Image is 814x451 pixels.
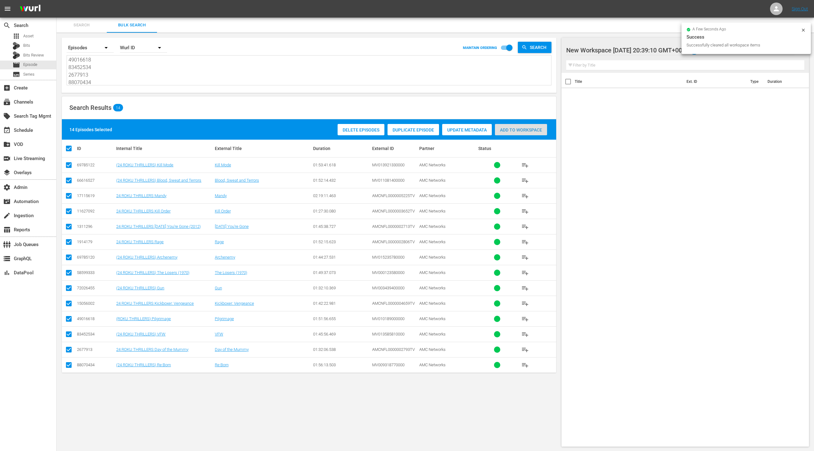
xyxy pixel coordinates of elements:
[3,255,11,262] span: GraphQL
[4,5,11,13] span: menu
[13,32,20,40] span: Asset
[215,255,235,260] a: Archenemy
[116,163,173,167] a: (24 ROKU THRILLERS) Kill Mode
[521,346,529,353] span: playlist_add
[23,62,37,68] span: Episode
[13,42,20,50] div: Bits
[419,209,446,213] span: AMC Networks
[313,163,370,167] div: 01:53:41.618
[60,22,103,29] span: Search
[13,71,20,78] span: Series
[419,270,446,275] span: AMC Networks
[113,105,123,110] span: 14
[67,39,114,56] div: Episodes
[3,269,11,277] span: DataPool
[372,286,404,290] span: MV003439400000
[388,124,439,135] button: Duplicate Episode
[116,146,213,151] div: Internal Title
[111,22,153,29] span: Bulk Search
[313,286,370,290] div: 01:32:10.369
[313,193,370,198] div: 02:19:11.463
[116,316,171,321] a: (ROKU THRILLERS) Pilgrimage
[338,127,384,132] span: Delete Episodes
[116,178,201,183] a: (24 ROKU THRILLERS) Blood, Sweat and Terrors
[3,141,11,148] span: VOD
[521,254,529,261] span: playlist_add
[77,224,114,229] div: 1311296
[3,198,11,205] span: Automation
[68,57,551,85] textarea: 69785122 66616527 17115619 11627092 1311296 1914179 69785120 58599333 72026455 15056002 49016618 ...
[518,311,533,326] button: playlist_add
[521,161,529,169] span: playlist_add
[116,332,166,336] a: (24 ROKU THRILLERS) VFW
[419,146,476,151] div: Partner
[419,178,446,183] span: AMC Networks
[215,146,311,151] div: External Title
[3,155,11,162] span: Live Streaming
[77,347,114,352] div: 2677913
[690,44,698,57] span: 0
[518,234,533,250] button: playlist_add
[116,193,166,198] a: 24 ROKU THRILLERS Mandy
[419,255,446,260] span: AMC Networks
[215,193,227,198] a: Mandy
[792,6,808,11] a: Sign Out
[566,41,795,59] div: New Workspace [DATE] 20:39:10 GMT+0000
[372,163,404,167] span: MV013921330000
[419,347,446,352] span: AMC Networks
[313,301,370,306] div: 01:42:22.981
[686,42,799,48] div: Successfully cleared all workspace items
[313,316,370,321] div: 01:51:56.655
[215,163,231,167] a: Kill Mode
[518,250,533,265] button: playlist_add
[77,270,114,275] div: 58599333
[3,126,11,134] span: Schedule
[77,286,114,290] div: 72026455
[372,270,404,275] span: MV000123580000
[419,193,446,198] span: AMC Networks
[527,42,551,53] span: Search
[518,327,533,342] button: playlist_add
[442,127,492,132] span: Update Metadata
[313,270,370,275] div: 01:49:37.073
[372,316,404,321] span: MV010189000000
[521,284,529,292] span: playlist_add
[77,146,114,151] div: ID
[313,362,370,367] div: 01:56:13.503
[313,239,370,244] div: 01:52:15.623
[495,127,547,132] span: Add to Workspace
[692,27,726,32] span: a few seconds ago
[575,73,683,90] th: Title
[15,2,45,16] img: ans4CAIJ8jUAAAAAAAAAAAAAAAAAAAAAAAAgQb4GAAAAAAAAAAAAAAAAAAAAAAAAJMjXAAAAAAAAAAAAAAAAAAAAAAAAgAT5G...
[372,224,415,229] span: AMCNFL0000002713TV
[686,33,806,41] div: Success
[3,98,11,106] span: Channels
[764,73,801,90] th: Duration
[77,362,114,367] div: 88070434
[120,39,167,56] div: Wurl ID
[313,146,370,151] div: Duration
[3,226,11,234] span: Reports
[372,193,415,198] span: AMCNFL0000005225TV
[215,270,247,275] a: The Losers (1970)
[521,177,529,184] span: playlist_add
[518,219,533,234] button: playlist_add
[521,223,529,230] span: playlist_add
[3,84,11,92] span: Create
[521,269,529,277] span: playlist_add
[518,42,551,53] button: Search
[518,296,533,311] button: playlist_add
[23,42,30,49] span: Bits
[69,104,111,111] span: Search Results
[372,347,415,352] span: AMCNFL0000002793TV
[77,301,114,306] div: 15056002
[3,169,11,176] span: Overlays
[77,332,114,336] div: 83452534
[518,342,533,357] button: playlist_add
[77,178,114,183] div: 66616527
[683,73,746,90] th: Ext. ID
[372,362,404,367] span: MV009318770000
[521,207,529,215] span: playlist_add
[313,347,370,352] div: 01:32:06.538
[372,239,415,244] span: AMCNFL0000002806TV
